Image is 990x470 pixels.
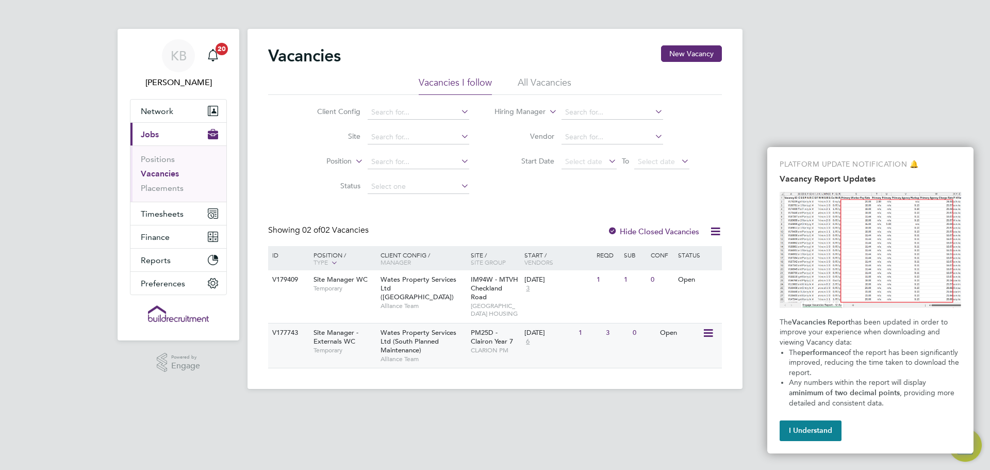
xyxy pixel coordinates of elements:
span: Reports [141,255,171,265]
span: Preferences [141,279,185,288]
span: KB [171,49,187,62]
span: Type [313,258,328,266]
span: 6 [524,337,531,346]
div: V179409 [270,270,306,289]
span: Alliance Team [381,355,466,363]
span: Wates Property Services Ltd (South Planned Maintenance) [381,328,456,354]
img: Highlight Columns with Numbers in the Vacancies Report [780,192,961,308]
span: Select date [638,157,675,166]
a: Go to account details [130,39,227,89]
span: Kristian Booth [130,76,227,89]
span: Network [141,106,173,116]
span: Powered by [171,353,200,362]
label: Position [292,156,352,167]
div: Open [675,270,720,289]
nav: Main navigation [118,29,239,341]
label: Site [301,132,360,141]
div: Conf [648,246,675,264]
strong: Vacancies Report [792,318,851,327]
button: New Vacancy [661,45,722,62]
span: 3 [524,284,531,293]
span: PM25D - Clairon Year 7 [471,328,513,346]
div: Position / [306,246,378,272]
span: Wates Property Services Ltd ([GEOGRAPHIC_DATA]) [381,275,456,301]
span: Site Group [471,258,506,266]
span: Jobs [141,129,159,139]
span: Site Manager WC [313,275,368,284]
h2: Vacancies [268,45,341,66]
button: I Understand [780,420,841,441]
div: Start / [522,246,594,271]
span: [GEOGRAPHIC_DATA] HOUSING [471,302,520,318]
span: 02 of [302,225,321,235]
div: Client Config / [378,246,468,271]
span: has been updated in order to improve your experience when downloading and viewing Vacancy data: [780,318,950,347]
label: Hide Closed Vacancies [607,226,699,236]
span: Finance [141,232,170,242]
div: 0 [648,270,675,289]
div: V177743 [270,323,306,343]
label: Hiring Manager [486,107,546,117]
strong: minimum of two decimal points [793,388,900,397]
input: Search for... [562,130,663,144]
strong: performance [801,348,845,357]
label: Status [301,181,360,190]
div: ID [270,246,306,264]
span: Temporary [313,346,375,354]
span: of the report has been significantly improved, reducing the time taken to download the report. [789,348,961,377]
div: [DATE] [524,275,591,284]
span: CLARION PM [471,346,520,354]
span: Site Manager - Externals WC [313,328,358,346]
span: , providing more detailed and consistent data. [789,388,956,408]
input: Select one [368,180,469,194]
input: Search for... [562,105,663,120]
div: 0 [630,323,657,343]
li: Vacancies I follow [419,76,492,95]
a: Vacancies [141,169,179,179]
div: Showing [268,225,371,236]
img: buildrec-logo-retina.png [148,305,209,322]
span: Alliance Team [381,302,466,310]
span: 02 Vacancies [302,225,369,235]
span: Any numbers within the report will display a [789,378,928,397]
div: Open [657,323,702,343]
div: [DATE] [524,329,573,337]
span: Manager [381,258,411,266]
label: Client Config [301,107,360,116]
span: To [619,154,632,168]
span: The [789,348,801,357]
input: Search for... [368,130,469,144]
div: 1 [621,270,648,289]
h2: Vacancy Report Updates [780,174,961,184]
span: Temporary [313,284,375,293]
input: Search for... [368,155,469,169]
a: Go to home page [130,305,227,322]
div: Vacancy Report Updates [767,147,973,453]
input: Search for... [368,105,469,120]
span: The [780,318,792,327]
span: 20 [216,43,228,55]
span: Engage [171,362,200,370]
div: 1 [594,270,621,289]
div: Sub [621,246,648,264]
p: PLATFORM UPDATE NOTIFICATION 🔔 [780,159,961,170]
label: Start Date [495,156,554,166]
li: All Vacancies [518,76,571,95]
div: 1 [576,323,603,343]
div: Status [675,246,720,264]
span: IM94W - MTVH Checkland Road [471,275,518,301]
div: Site / [468,246,522,271]
label: Vendor [495,132,554,141]
a: Positions [141,154,175,164]
div: 3 [603,323,630,343]
span: Timesheets [141,209,184,219]
a: Placements [141,183,184,193]
span: Vendors [524,258,553,266]
span: Select date [565,157,602,166]
div: Reqd [594,246,621,264]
